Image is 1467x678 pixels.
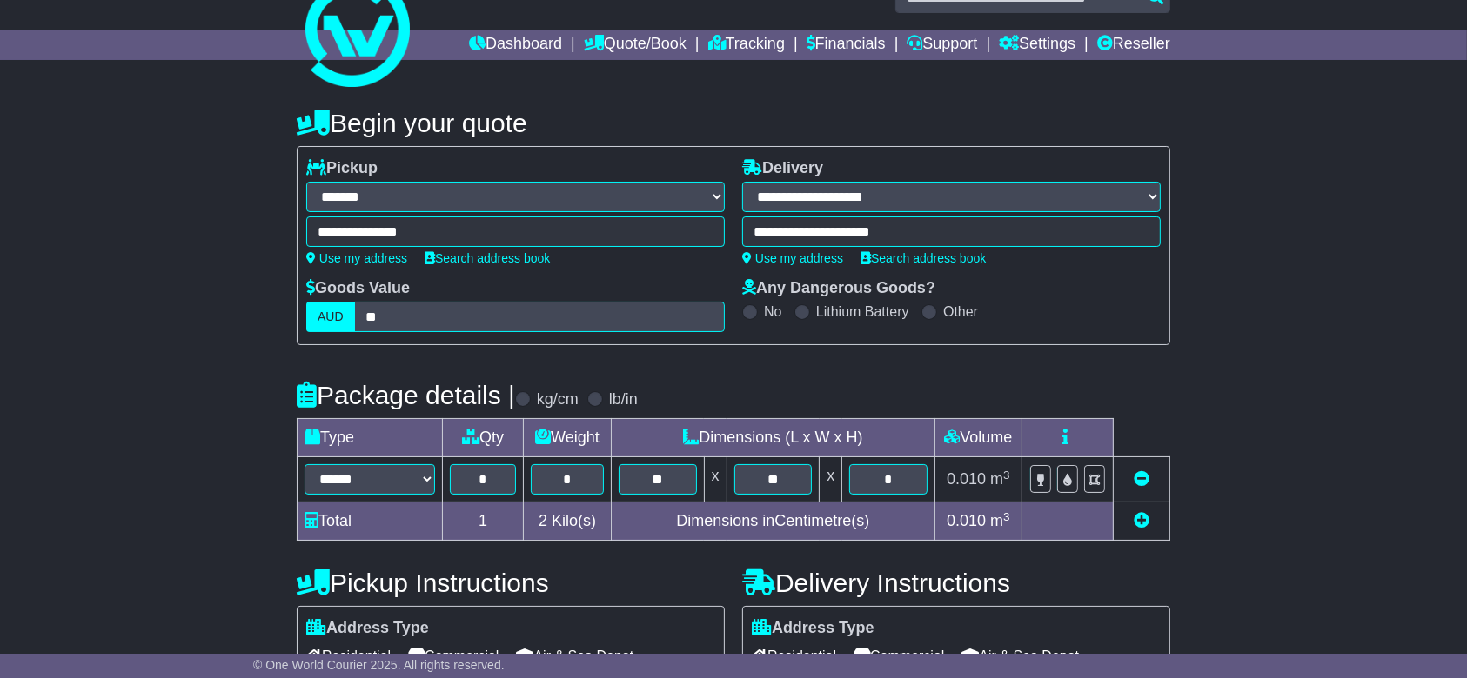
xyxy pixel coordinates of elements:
[306,159,378,178] label: Pickup
[306,279,410,298] label: Goods Value
[443,419,524,457] td: Qty
[934,419,1022,457] td: Volume
[999,30,1075,60] a: Settings
[990,470,1010,488] span: m
[524,419,612,457] td: Weight
[537,390,579,409] label: kg/cm
[1134,512,1149,529] a: Add new item
[609,390,638,409] label: lb/in
[742,279,935,298] label: Any Dangerous Goods?
[752,642,836,669] span: Residential
[469,30,562,60] a: Dashboard
[253,658,505,672] span: © One World Courier 2025. All rights reserved.
[584,30,687,60] a: Quote/Book
[704,457,727,502] td: x
[807,30,886,60] a: Financials
[1003,510,1010,523] sup: 3
[764,303,781,320] label: No
[947,512,986,529] span: 0.010
[820,457,842,502] td: x
[524,502,612,541] td: Kilo(s)
[517,642,634,669] span: Air & Sea Depot
[742,251,843,265] a: Use my address
[854,642,944,669] span: Commercial
[752,619,874,638] label: Address Type
[962,642,1080,669] span: Air & Sea Depot
[947,470,986,488] span: 0.010
[816,303,909,320] label: Lithium Battery
[297,568,725,597] h4: Pickup Instructions
[306,619,429,638] label: Address Type
[943,303,978,320] label: Other
[298,502,443,541] td: Total
[742,159,823,178] label: Delivery
[861,251,986,265] a: Search address book
[539,512,547,529] span: 2
[298,419,443,457] td: Type
[306,642,391,669] span: Residential
[611,419,934,457] td: Dimensions (L x W x H)
[1097,30,1170,60] a: Reseller
[306,302,355,332] label: AUD
[306,251,407,265] a: Use my address
[990,512,1010,529] span: m
[742,568,1170,597] h4: Delivery Instructions
[443,502,524,541] td: 1
[1003,469,1010,482] sup: 3
[297,109,1170,137] h4: Begin your quote
[1134,470,1149,488] a: Remove this item
[708,30,785,60] a: Tracking
[907,30,977,60] a: Support
[425,251,550,265] a: Search address book
[408,642,499,669] span: Commercial
[611,502,934,541] td: Dimensions in Centimetre(s)
[297,381,515,409] h4: Package details |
